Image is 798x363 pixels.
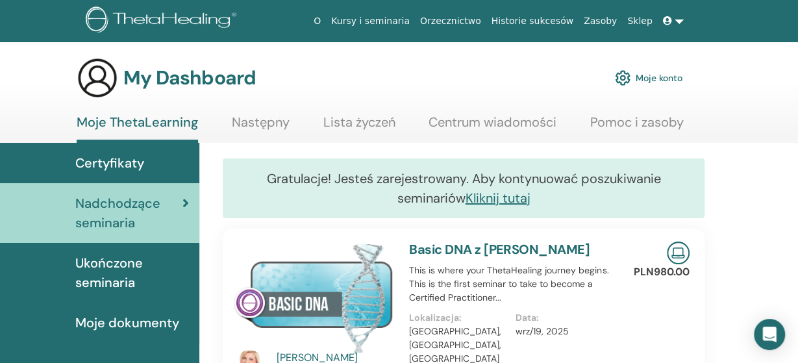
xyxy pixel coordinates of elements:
p: Data : [516,311,614,325]
div: Gratulacje! Jesteś zarejestrowany. Aby kontynuować poszukiwanie seminariów [223,158,704,218]
h3: My Dashboard [123,66,256,90]
a: Kursy i seminaria [326,9,415,33]
p: wrz/19, 2025 [516,325,614,338]
a: Basic DNA z [PERSON_NAME] [409,241,590,258]
div: Open Intercom Messenger [754,319,785,350]
a: Następny [232,114,290,140]
img: cog.svg [615,67,630,89]
img: generic-user-icon.jpg [77,57,118,99]
span: Moje dokumenty [75,313,179,332]
a: Sklep [622,9,657,33]
a: Centrum wiadomości [429,114,556,140]
p: This is where your ThetaHealing journey begins. This is the first seminar to take to become a Cer... [409,264,622,305]
a: Kliknij tutaj [466,190,530,207]
a: Moje ThetaLearning [77,114,198,143]
span: Certyfikaty [75,153,144,173]
a: Historie sukcesów [486,9,579,33]
img: logo.png [86,6,241,36]
span: Ukończone seminaria [75,253,189,292]
a: Moje konto [615,64,682,92]
p: Lokalizacja : [409,311,508,325]
span: Nadchodzące seminaria [75,194,182,232]
a: O [308,9,326,33]
img: Basic DNA [234,242,393,354]
a: Orzecznictwo [415,9,486,33]
a: Zasoby [579,9,622,33]
a: Lista życzeń [323,114,395,140]
p: PLN980.00 [634,264,690,280]
img: Live Online Seminar [667,242,690,264]
a: Pomoc i zasoby [590,114,684,140]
